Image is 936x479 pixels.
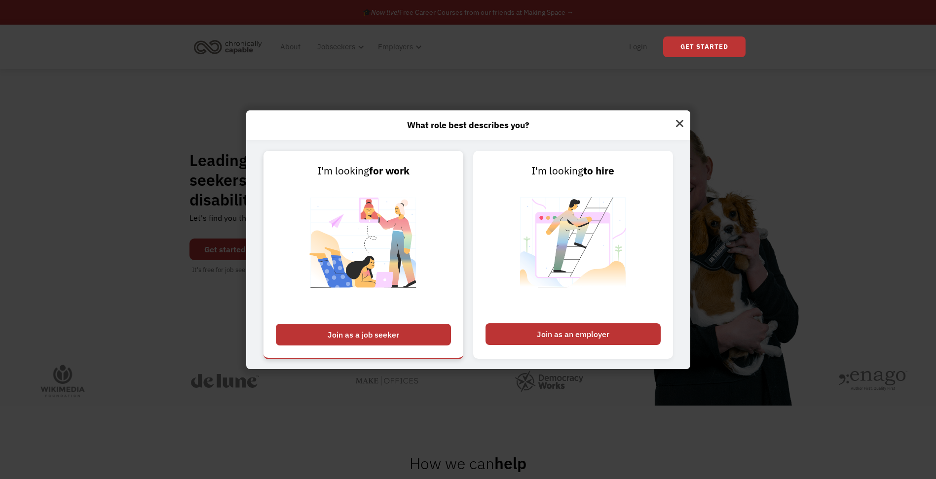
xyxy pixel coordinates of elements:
[302,179,425,318] img: Chronically Capable Personalized Job Matching
[486,163,661,179] div: I'm looking
[378,41,413,53] div: Employers
[583,164,614,177] strong: to hire
[191,36,269,58] a: home
[473,151,673,359] a: I'm lookingto hireJoin as an employer
[263,151,463,359] a: I'm lookingfor workJoin as a job seeker
[274,31,306,63] a: About
[276,324,451,345] div: Join as a job seeker
[486,323,661,345] div: Join as an employer
[407,119,529,131] strong: What role best describes you?
[191,36,265,58] img: Chronically Capable logo
[311,31,367,63] div: Jobseekers
[276,163,451,179] div: I'm looking
[369,164,410,177] strong: for work
[663,36,746,57] a: Get Started
[372,31,425,63] div: Employers
[623,31,653,63] a: Login
[317,41,355,53] div: Jobseekers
